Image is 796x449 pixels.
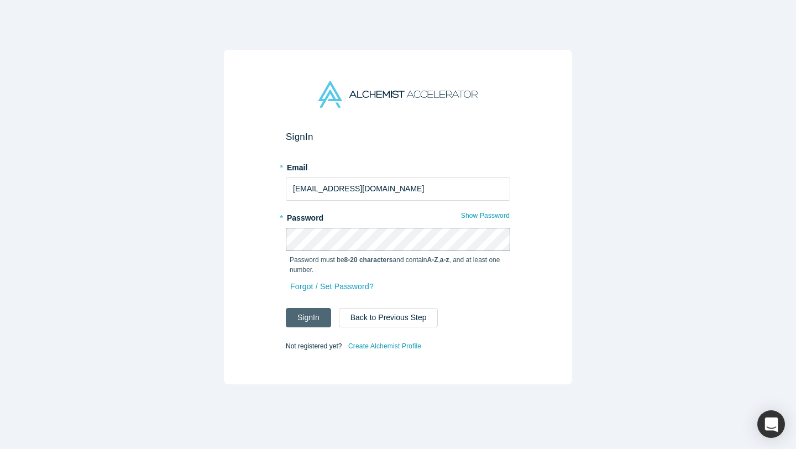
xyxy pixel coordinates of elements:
img: Alchemist Accelerator Logo [318,81,478,108]
strong: 8-20 characters [344,256,393,264]
button: SignIn [286,308,331,327]
p: Password must be and contain , , and at least one number. [290,255,506,275]
a: Forgot / Set Password? [290,277,374,296]
label: Email [286,158,510,174]
span: Not registered yet? [286,342,342,349]
button: Back to Previous Step [339,308,438,327]
h2: Sign In [286,131,510,143]
button: Show Password [460,208,510,223]
a: Create Alchemist Profile [348,339,422,353]
label: Password [286,208,510,224]
strong: a-z [440,256,449,264]
strong: A-Z [427,256,438,264]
